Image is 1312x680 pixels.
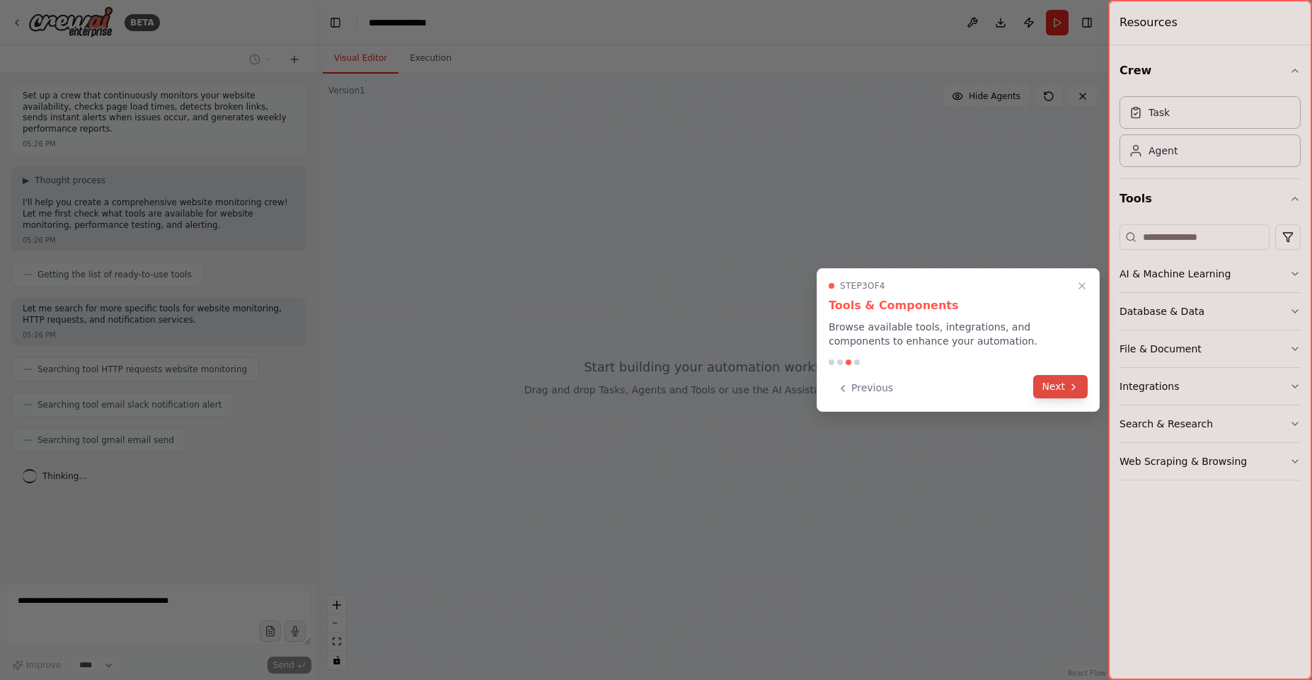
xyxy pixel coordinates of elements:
[829,376,902,400] button: Previous
[840,280,885,292] span: Step 3 of 4
[326,13,345,33] button: Hide left sidebar
[1074,277,1091,294] button: Close walkthrough
[1033,375,1088,398] button: Next
[829,297,1088,314] h3: Tools & Components
[829,320,1088,348] p: Browse available tools, integrations, and components to enhance your automation.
